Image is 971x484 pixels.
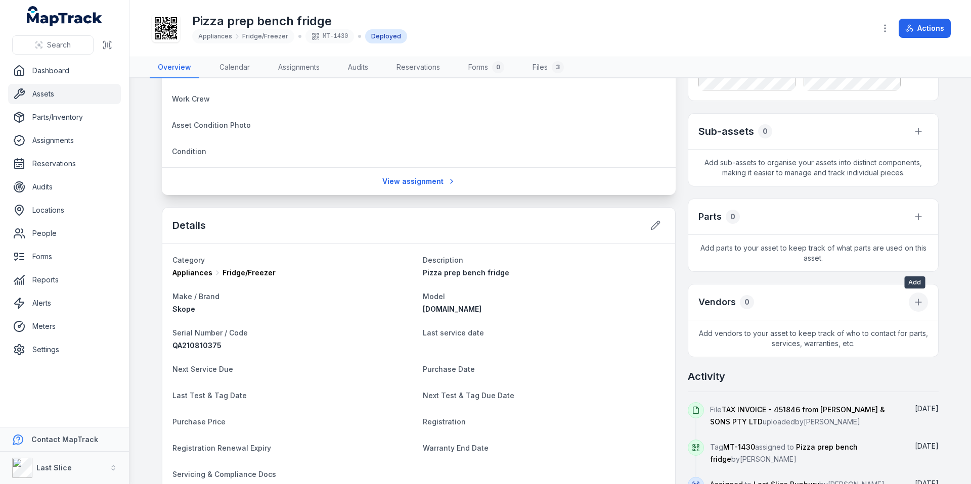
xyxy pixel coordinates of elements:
span: Fridge/Freezer [242,32,288,40]
a: Meters [8,316,121,336]
div: 0 [726,210,740,224]
h2: Details [172,218,206,232]
span: Add sub-assets to organise your assets into distinct components, making it easier to manage and t... [688,150,938,186]
a: Reports [8,270,121,290]
strong: Last Slice [36,463,72,472]
a: Locations [8,200,121,220]
span: Category [172,256,205,264]
a: Forms [8,247,121,267]
span: Next Test & Tag Due Date [423,391,514,400]
h1: Pizza prep bench fridge [192,13,407,29]
h2: Activity [688,369,725,383]
span: Model [423,292,445,301]
span: Description [423,256,463,264]
button: Search [12,35,94,55]
span: Last Test & Tag Date [172,391,247,400]
a: Audits [8,177,121,197]
span: Serial Number / Code [172,328,248,337]
a: Assets [8,84,121,104]
time: 10/10/2025, 9:55:58 am [915,442,939,450]
span: Asset Condition Photo [172,121,251,129]
span: Registration Renewal Expiry [172,444,271,452]
span: Work Crew [172,94,210,103]
span: Purchase Date [423,365,475,373]
a: Settings [8,340,121,360]
span: Registration [423,417,466,426]
span: Make / Brand [172,292,219,301]
a: Files3 [524,57,572,78]
a: Calendar [211,57,258,78]
span: Last service date [423,328,484,337]
span: [DOMAIN_NAME] [423,305,481,313]
span: MT-1430 [723,443,755,451]
a: Reservations [388,57,448,78]
div: 3 [552,61,564,73]
h2: Sub-assets [698,124,754,138]
span: Tag assigned to by [PERSON_NAME] [710,443,858,463]
a: Assignments [8,130,121,151]
span: Appliances [172,268,212,278]
span: Pizza prep bench fridge [423,268,509,277]
a: Alerts [8,293,121,313]
span: Fridge/Freezer [223,268,276,278]
span: TAX INVOICE - 451846 from [PERSON_NAME] & SONS PTY LTD [710,405,885,426]
strong: Contact MapTrack [31,435,98,444]
a: Audits [340,57,376,78]
span: Add [904,276,925,288]
span: [DATE] [915,404,939,413]
div: 0 [758,124,772,138]
a: Forms0 [460,57,512,78]
div: 0 [740,295,754,309]
a: People [8,223,121,244]
time: 10/10/2025, 10:42:35 am [915,404,939,413]
span: Add parts to your asset to keep track of what parts are used on this asset. [688,235,938,271]
a: Overview [150,57,199,78]
span: Servicing & Compliance Docs [172,470,276,478]
span: File uploaded by [PERSON_NAME] [710,405,885,426]
span: Skope [172,305,195,313]
span: Next Service Due [172,365,233,373]
div: MT-1430 [305,29,354,43]
div: Deployed [365,29,407,43]
a: View assignment [376,172,462,191]
span: QA210810375 [172,341,222,350]
h3: Vendors [698,295,736,309]
a: Assignments [270,57,328,78]
span: Warranty End Date [423,444,489,452]
a: Parts/Inventory [8,107,121,127]
div: 0 [492,61,504,73]
a: Reservations [8,154,121,174]
span: [DATE] [915,442,939,450]
span: Purchase Price [172,417,226,426]
span: Condition [172,147,206,156]
button: Actions [899,19,951,38]
span: Appliances [198,32,232,40]
a: MapTrack [27,6,103,26]
a: Dashboard [8,61,121,81]
span: Add vendors to your asset to keep track of who to contact for parts, services, warranties, etc. [688,320,938,357]
span: Search [47,40,71,50]
h3: Parts [698,210,722,224]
